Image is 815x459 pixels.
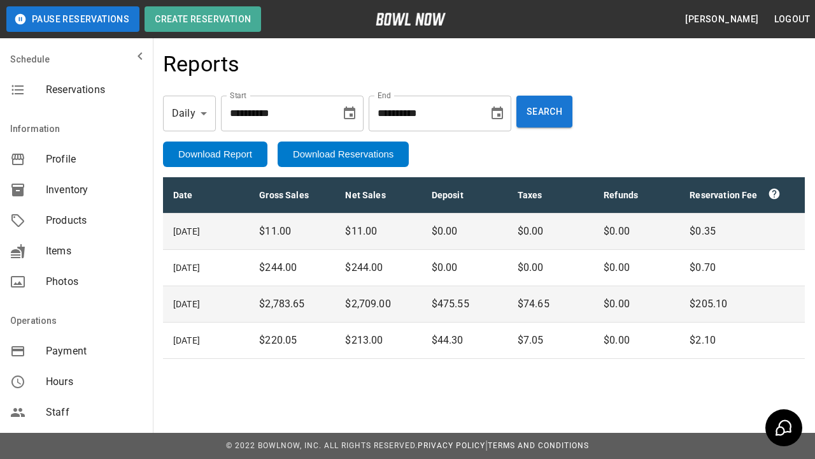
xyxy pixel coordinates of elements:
[163,286,249,323] td: [DATE]
[345,333,411,348] p: $213.00
[163,214,249,250] td: [DATE]
[604,260,669,275] p: $0.00
[259,296,325,312] p: $2,783.65
[604,333,669,348] p: $0.00
[345,224,411,239] p: $11.00
[46,182,143,198] span: Inventory
[345,260,411,275] p: $244.00
[680,8,763,31] button: [PERSON_NAME]
[432,333,497,348] p: $44.30
[163,142,267,167] button: Download Report
[690,187,795,203] div: Reservation Fee
[335,177,421,214] th: Net Sales
[488,441,589,450] a: Terms and Conditions
[163,323,249,359] td: [DATE]
[145,6,261,32] button: Create Reservation
[690,296,795,312] p: $205.10
[259,333,325,348] p: $220.05
[516,96,572,127] button: Search
[259,224,325,239] p: $11.00
[593,177,679,214] th: Refunds
[432,296,497,312] p: $475.55
[604,224,669,239] p: $0.00
[345,296,411,312] p: $2,709.00
[278,142,409,167] button: Download Reservations
[163,51,240,78] h4: Reports
[518,224,583,239] p: $0.00
[46,405,143,420] span: Staff
[46,152,143,167] span: Profile
[690,333,795,348] p: $2.10
[259,260,325,275] p: $244.00
[768,187,781,200] svg: Reservation fees paid directly to BowlNow by customer
[376,13,446,25] img: logo
[249,177,335,214] th: Gross Sales
[46,213,143,228] span: Products
[604,296,669,312] p: $0.00
[337,101,362,126] button: Choose date, selected date is Sep 20, 2025
[690,260,795,275] p: $0.70
[163,177,249,214] th: Date
[422,177,507,214] th: Deposit
[432,224,497,239] p: $0.00
[518,333,583,348] p: $7.05
[518,296,583,312] p: $74.65
[163,250,249,286] td: [DATE]
[6,6,139,32] button: Pause Reservations
[507,177,593,214] th: Taxes
[432,260,497,275] p: $0.00
[163,177,805,359] table: sticky table
[769,8,815,31] button: Logout
[226,441,418,450] span: © 2022 BowlNow, Inc. All Rights Reserved.
[46,244,143,259] span: Items
[46,344,143,359] span: Payment
[485,101,510,126] button: Choose date, selected date is Sep 27, 2025
[690,224,795,239] p: $0.35
[46,374,143,390] span: Hours
[518,260,583,275] p: $0.00
[46,274,143,289] span: Photos
[163,96,216,131] div: Daily
[418,441,485,450] a: Privacy Policy
[46,82,143,98] span: Reservations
